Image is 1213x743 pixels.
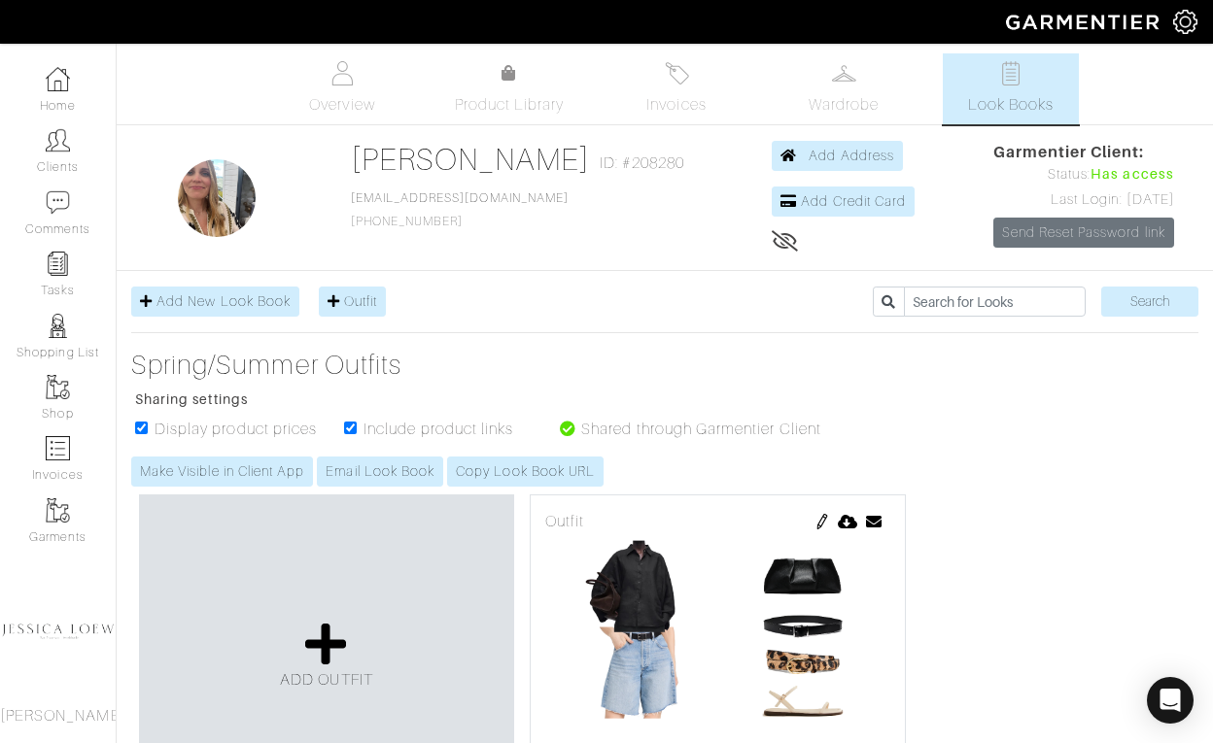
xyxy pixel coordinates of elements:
[155,418,317,441] label: Display product prices
[600,152,684,175] span: ID: #208280
[280,621,373,692] a: ADD OUTFIT
[996,5,1173,39] img: garmentier-logo-header-white-b43fb05a5012e4ada735d5af1a66efaba907eab6374d6393d1fbf88cb4ef424d.png
[455,93,565,117] span: Product Library
[46,436,70,460] img: orders-icon-0abe47150d42831381b5fb84f609e132dff9fe21cb692f30cb5eec754e2cba89.png
[330,61,355,85] img: basicinfo-40fd8af6dae0f16599ec9e87c0ef1c0a1fdea2edbe929e3d69a839185d80c458.svg
[776,53,912,124] a: Wardrobe
[814,514,830,529] img: pen-cf24a1663064a2ec1b9c1bd2387e9de7a2fa800b781884d57f21acf72779bad2.png
[319,287,386,317] a: Outfit
[809,148,894,163] span: Add Address
[46,375,70,399] img: garments-icon-b7da505a4dc4fd61783c78ac3ca0ef83fa9d6f193b1c9dc38574b1d14d53ca28.png
[135,389,833,410] p: Sharing settings
[447,456,604,487] a: Copy Look Book URL
[968,93,1055,117] span: Look Books
[993,164,1174,186] div: Status:
[1091,164,1174,186] span: Has access
[309,93,374,117] span: Overview
[46,67,70,91] img: dashboard-icon-dbcd8f5a0b271acd01030246c82b418ddd0df26cd7fceb0bd07c9910d44c42f6.png
[441,62,577,117] a: Product Library
[131,287,299,317] a: Add New Look Book
[280,671,373,689] span: ADD OUTFIT
[344,293,377,309] span: Outfit
[809,93,879,117] span: Wardrobe
[351,191,569,228] span: [PHONE_NUMBER]
[772,141,903,171] a: Add Address
[351,142,591,177] a: [PERSON_NAME]
[46,190,70,215] img: comment-icon-a0a6a9ef722e966f86d9cbdc48e553b5cf19dbc54f86b18d962a5391bc8f6eb6.png
[1173,10,1197,34] img: gear-icon-white-bd11855cb880d31180b6d7d6211b90ccbf57a29d726f0c71d8c61bd08dd39cc2.png
[46,128,70,152] img: clients-icon-6bae9207a08558b7cb47a8932f037763ab4055f8c8b6bfacd5dc20c3e0201464.png
[131,349,833,382] a: Spring/Summer Outfits
[351,191,569,205] a: [EMAIL_ADDRESS][DOMAIN_NAME]
[46,498,70,523] img: garments-icon-b7da505a4dc4fd61783c78ac3ca0ef83fa9d6f193b1c9dc38574b1d14d53ca28.png
[608,53,745,124] a: Invoices
[999,61,1023,85] img: todo-9ac3debb85659649dc8f770b8b6100bb5dab4b48dedcbae339e5042a72dfd3cc.svg
[131,456,313,487] a: Make Visible in Client App
[46,252,70,276] img: reminder-icon-8004d30b9f0a5d33ae49ab947aed9ed385cf756f9e5892f1edd6e32f2345188e.png
[993,141,1174,164] span: Garmentier Client:
[581,418,821,441] label: Shared through Garmentier Client
[46,314,70,338] img: stylists-icon-eb353228a002819b7ec25b43dbf5f0378dd9e0616d9560372ff212230b889e62.png
[772,186,915,217] a: Add Credit Card
[274,53,410,124] a: Overview
[317,456,443,487] a: Email Look Book
[156,293,291,309] span: Add New Look Book
[545,510,890,533] div: Outfit
[943,53,1079,124] a: Look Books
[646,93,706,117] span: Invoices
[993,189,1174,211] div: Last Login: [DATE]
[665,61,689,85] img: orders-27d20c2124de7fd6de4e0e44c1d41de31381a507db9b33961299e4e07d508b8c.svg
[832,61,856,85] img: wardrobe-487a4870c1b7c33e795ec22d11cfc2ed9d08956e64fb3008fe2437562e282088.svg
[1147,677,1194,724] div: Open Intercom Messenger
[801,193,906,209] span: Add Credit Card
[904,287,1086,317] input: Search for Looks
[364,418,513,441] label: Include product links
[993,218,1174,248] a: Send Reset Password link
[1101,287,1198,317] input: Search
